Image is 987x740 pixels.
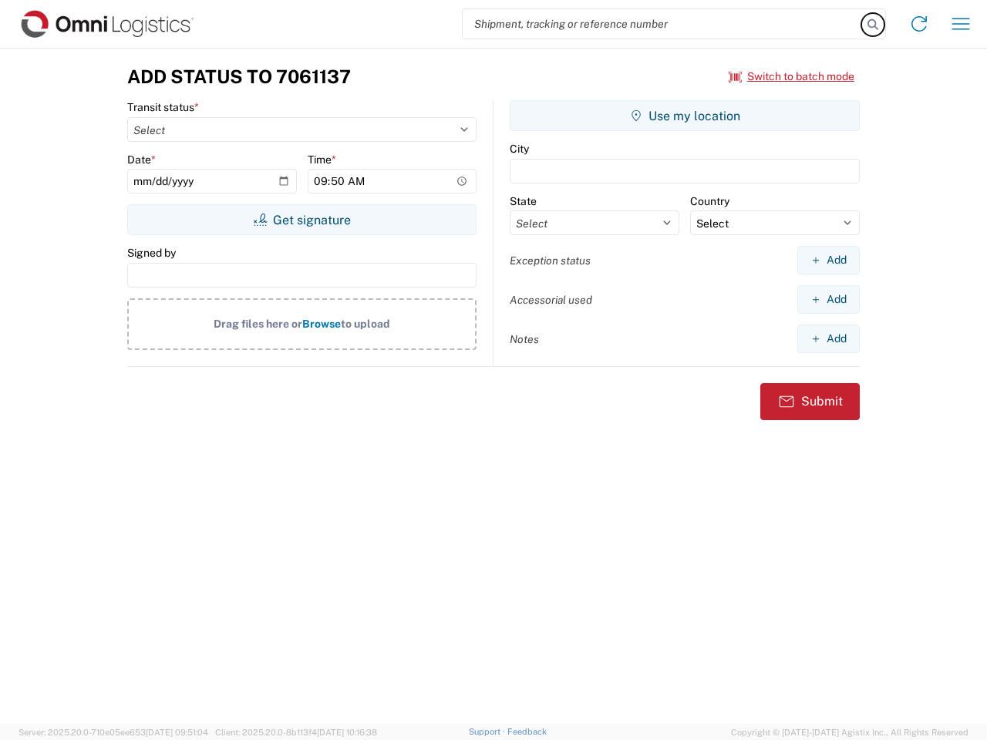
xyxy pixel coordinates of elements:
[215,728,377,737] span: Client: 2025.20.0-8b113f4
[341,318,390,330] span: to upload
[469,727,507,736] a: Support
[302,318,341,330] span: Browse
[127,204,477,235] button: Get signature
[146,728,208,737] span: [DATE] 09:51:04
[127,66,351,88] h3: Add Status to 7061137
[127,246,176,260] label: Signed by
[127,100,199,114] label: Transit status
[690,194,729,208] label: Country
[510,142,529,156] label: City
[510,100,860,131] button: Use my location
[510,254,591,267] label: Exception status
[797,325,860,353] button: Add
[510,332,539,346] label: Notes
[317,728,377,737] span: [DATE] 10:16:38
[760,383,860,420] button: Submit
[731,725,968,739] span: Copyright © [DATE]-[DATE] Agistix Inc., All Rights Reserved
[127,153,156,166] label: Date
[797,285,860,314] button: Add
[510,293,592,307] label: Accessorial used
[308,153,336,166] label: Time
[214,318,302,330] span: Drag files here or
[19,728,208,737] span: Server: 2025.20.0-710e05ee653
[507,727,547,736] a: Feedback
[797,246,860,274] button: Add
[463,9,862,39] input: Shipment, tracking or reference number
[510,194,537,208] label: State
[729,64,854,89] button: Switch to batch mode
